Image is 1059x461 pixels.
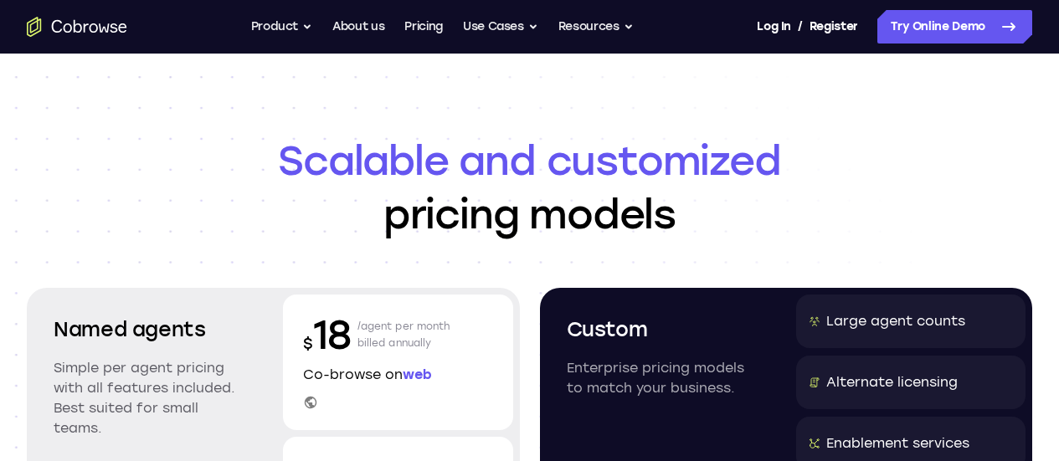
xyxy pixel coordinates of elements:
div: Alternate licensing [826,372,958,392]
p: Simple per agent pricing with all features included. Best suited for small teams. [54,358,243,438]
a: Go to the home page [27,17,127,37]
a: Pricing [404,10,443,44]
h1: pricing models [27,134,1032,241]
h2: Custom [567,315,756,345]
span: Scalable and customized [27,134,1032,187]
span: web [403,366,432,382]
div: Enablement services [826,433,969,453]
a: Log In [757,10,790,44]
p: 18 [303,308,350,361]
h2: Named agents [54,315,243,345]
div: Large agent counts [826,311,965,331]
button: Product [251,10,313,44]
button: Use Cases [463,10,538,44]
a: Try Online Demo [877,10,1032,44]
span: / [798,17,803,37]
a: Register [810,10,858,44]
span: $ [303,335,313,353]
a: About us [332,10,384,44]
p: Co-browse on [303,365,492,385]
p: Enterprise pricing models to match your business. [567,358,756,398]
button: Resources [558,10,634,44]
p: /agent per month billed annually [357,308,451,361]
